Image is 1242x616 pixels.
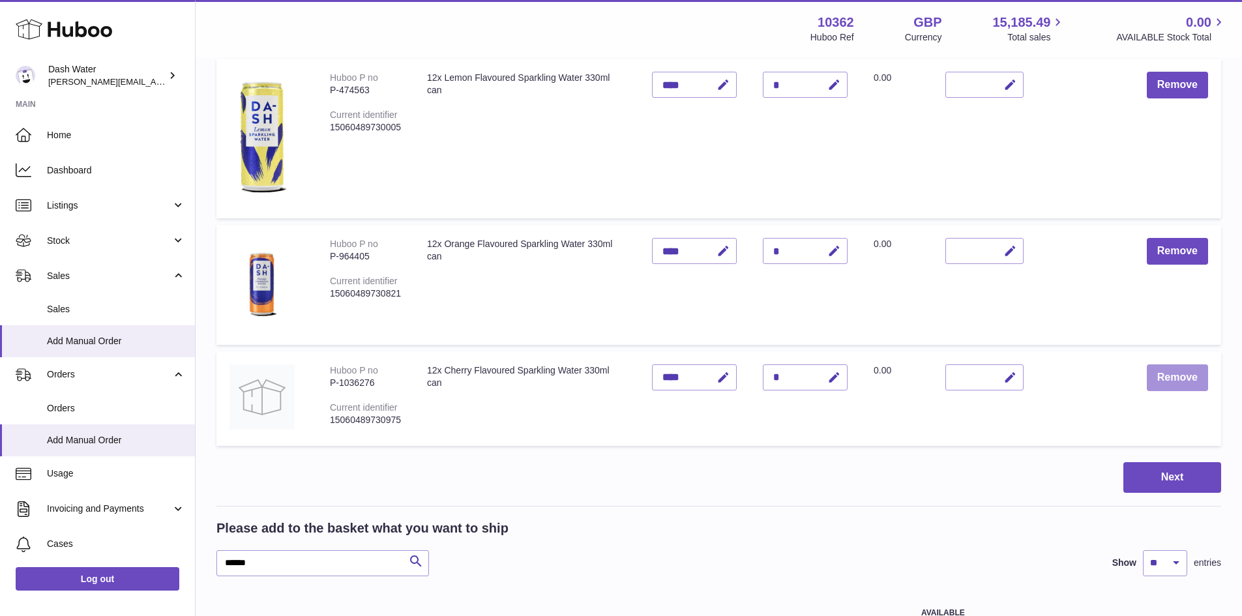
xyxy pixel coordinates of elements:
span: Orders [47,368,171,381]
span: [PERSON_NAME][EMAIL_ADDRESS][DOMAIN_NAME] [48,76,261,87]
div: P-964405 [330,250,401,263]
span: Stock [47,235,171,247]
strong: 10362 [818,14,854,31]
h2: Please add to the basket what you want to ship [216,520,509,537]
label: Show [1112,557,1136,569]
div: 15060489730975 [330,414,401,426]
a: Log out [16,567,179,591]
td: 12x Cherry Flavoured Sparkling Water 330ml can [414,351,639,446]
button: Remove [1147,238,1208,265]
span: Sales [47,303,185,315]
span: 0.00 [874,365,891,375]
span: 0.00 [1186,14,1211,31]
div: Huboo P no [330,365,378,375]
div: Huboo Ref [810,31,854,44]
div: P-474563 [330,84,401,96]
div: Currency [905,31,942,44]
td: 12x Orange Flavoured Sparkling Water 330ml can [414,225,639,345]
span: AVAILABLE Stock Total [1116,31,1226,44]
a: 15,185.49 Total sales [992,14,1065,44]
div: Current identifier [330,402,398,413]
span: Home [47,129,185,141]
span: 0.00 [874,239,891,249]
a: 0.00 AVAILABLE Stock Total [1116,14,1226,44]
div: Current identifier [330,276,398,286]
img: 12x Cherry Flavoured Sparkling Water 330ml can [229,364,295,430]
div: Huboo P no [330,239,378,249]
span: 15,185.49 [992,14,1050,31]
div: P-1036276 [330,377,401,389]
div: 15060489730821 [330,287,401,300]
img: 12x Lemon Flavoured Sparkling Water 330ml can [229,72,295,202]
img: james@dash-water.com [16,66,35,85]
span: Usage [47,467,185,480]
span: entries [1194,557,1221,569]
img: 12x Orange Flavoured Sparkling Water 330ml can [229,238,295,329]
span: Sales [47,270,171,282]
span: Cases [47,538,185,550]
td: 12x Lemon Flavoured Sparkling Water 330ml can [414,59,639,218]
span: 0.00 [874,72,891,83]
span: Listings [47,199,171,212]
div: Dash Water [48,63,166,88]
span: Total sales [1007,31,1065,44]
div: Huboo P no [330,72,378,83]
span: Add Manual Order [47,335,185,347]
button: Next [1123,462,1221,493]
span: Invoicing and Payments [47,503,171,515]
div: 15060489730005 [330,121,401,134]
div: Current identifier [330,110,398,120]
span: Add Manual Order [47,434,185,447]
button: Remove [1147,72,1208,98]
span: Orders [47,402,185,415]
strong: GBP [913,14,941,31]
button: Remove [1147,364,1208,391]
span: Dashboard [47,164,185,177]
